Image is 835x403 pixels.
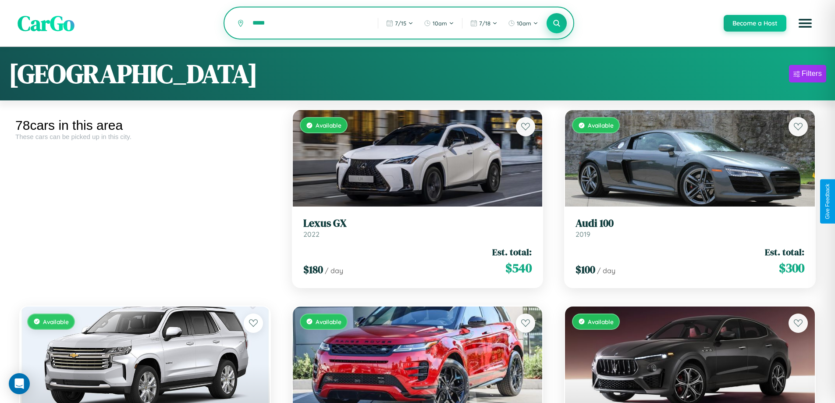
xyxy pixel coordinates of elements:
span: Available [316,318,341,325]
div: Open Intercom Messenger [9,373,30,394]
div: Filters [802,69,822,78]
div: 78 cars in this area [15,118,275,133]
div: These cars can be picked up in this city. [15,133,275,140]
span: Available [588,121,614,129]
button: 10am [419,16,458,30]
span: Est. total: [492,246,532,258]
span: 7 / 18 [479,20,490,27]
span: $ 300 [779,259,804,277]
span: CarGo [18,9,75,38]
span: Est. total: [765,246,804,258]
span: $ 100 [576,262,595,277]
span: / day [597,266,615,275]
span: 10am [433,20,447,27]
a: Lexus GX2022 [303,217,532,239]
div: Give Feedback [824,184,831,219]
button: 7/15 [382,16,418,30]
button: Filters [789,65,826,82]
span: $ 540 [505,259,532,277]
span: Available [316,121,341,129]
span: 7 / 15 [395,20,406,27]
h3: Lexus GX [303,217,532,230]
h3: Audi 100 [576,217,804,230]
button: 10am [504,16,543,30]
span: 2019 [576,230,590,239]
span: $ 180 [303,262,323,277]
span: 10am [517,20,531,27]
span: Available [588,318,614,325]
span: / day [325,266,343,275]
button: Become a Host [724,15,786,32]
h1: [GEOGRAPHIC_DATA] [9,56,258,92]
span: Available [43,318,69,325]
a: Audi 1002019 [576,217,804,239]
span: 2022 [303,230,320,239]
button: 7/18 [466,16,502,30]
button: Open menu [793,11,817,36]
